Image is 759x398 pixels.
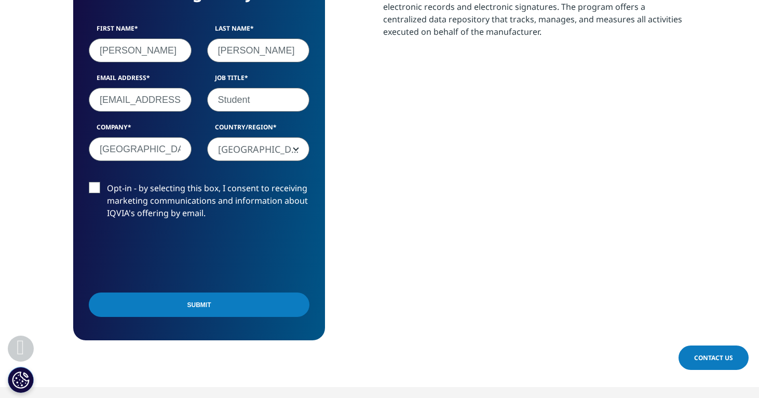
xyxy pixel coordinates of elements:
[89,73,192,88] label: Email Address
[207,137,310,161] span: United States
[694,353,733,362] span: Contact Us
[89,236,247,276] iframe: reCAPTCHA
[207,123,310,137] label: Country/Region
[207,24,310,38] label: Last Name
[679,346,749,370] a: Contact Us
[207,73,310,88] label: Job Title
[89,293,309,317] input: Submit
[8,367,34,393] button: Cookie-Einstellungen
[89,182,309,225] label: Opt-in - by selecting this box, I consent to receiving marketing communications and information a...
[89,24,192,38] label: First Name
[208,138,309,162] span: United States
[89,123,192,137] label: Company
